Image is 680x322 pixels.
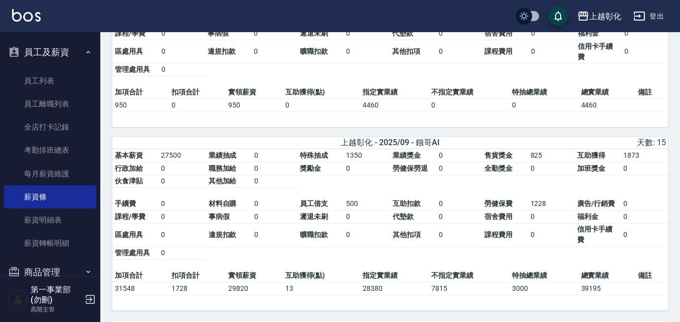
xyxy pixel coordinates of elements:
td: 0 [252,162,297,175]
span: 課程費用 [484,231,513,239]
td: 0 [251,27,297,40]
span: 其他扣項 [393,231,421,239]
td: 825 [528,149,575,162]
td: 500 [344,197,391,210]
span: 信用卡手續費 [578,42,613,61]
button: 上越彰化 [573,6,625,27]
td: 0 [344,162,391,175]
span: 遲退未刷 [300,29,328,37]
span: 遲退未刷 [300,212,328,221]
a: 每月薪資維護 [4,162,96,185]
td: 加項合計 [112,269,169,282]
td: 0 [622,27,668,40]
td: 備註 [635,269,668,282]
span: 福利金 [577,212,598,221]
a: 薪資明細表 [4,208,96,232]
span: 管理處用具 [115,249,150,257]
td: 950 [112,99,169,112]
td: 4460 [360,99,429,112]
span: 管理處用具 [115,65,150,73]
td: 0 [252,197,297,210]
a: 全店打卡記錄 [4,116,96,139]
td: 29820 [226,282,282,295]
table: a dense table [112,149,668,269]
td: 0 [528,210,575,224]
span: 伙食津貼 [115,177,143,185]
span: 獎勵金 [300,164,321,172]
td: 0 [158,210,206,224]
div: 天數: 15 [484,138,666,148]
td: 0 [528,223,575,247]
span: 區處用具 [115,231,143,239]
td: 0 [528,162,575,175]
span: 廣告/行銷費 [577,199,615,207]
td: 31548 [112,282,169,295]
span: 其他扣項 [392,47,420,55]
td: 指定實業績 [360,269,429,282]
a: 考勤排班總表 [4,139,96,162]
td: 4460 [579,99,635,112]
td: 總實業績 [579,86,635,99]
td: 0 [436,223,482,247]
td: 0 [429,99,509,112]
a: 薪資轉帳明細 [4,232,96,255]
span: 特殊抽成 [300,151,328,159]
span: 曠職扣款 [300,231,328,239]
td: 互助獲得(點) [283,269,360,282]
td: 加項合計 [112,86,169,99]
td: 0 [436,27,482,40]
td: 備註 [635,86,668,99]
td: 實領薪資 [226,269,282,282]
span: 信用卡手續費 [577,225,612,244]
a: 員工離職列表 [4,92,96,116]
td: 0 [283,99,360,112]
button: save [548,6,568,26]
span: 售貨獎金 [484,151,513,159]
span: 事病假 [208,29,229,37]
td: 0 [252,210,297,224]
td: 950 [226,99,282,112]
td: 0 [436,210,482,224]
td: 0 [159,27,205,40]
span: 基本薪資 [115,151,143,159]
td: 0 [344,210,391,224]
td: 0 [158,162,206,175]
span: 全勤獎金 [484,164,513,172]
td: 0 [158,247,206,260]
td: 1350 [344,149,391,162]
td: 扣項合計 [169,86,226,99]
td: 0 [344,40,390,64]
td: 特抽總業績 [509,269,578,282]
td: 0 [509,99,578,112]
span: 宿舍費用 [484,212,513,221]
td: 0 [159,40,205,64]
td: 0 [344,223,391,247]
span: 勞健保費 [484,199,513,207]
span: 手續費 [115,199,136,207]
td: 總實業績 [579,269,635,282]
button: 商品管理 [4,259,96,285]
td: 0 [621,162,668,175]
span: 課程費用 [484,47,513,55]
span: 員工借支 [300,199,328,207]
span: 上越彰化 - 2025/09 - 鏹哥AI [341,138,440,148]
span: 代墊款 [392,29,413,37]
td: 1873 [621,149,668,162]
td: 0 [621,197,668,210]
td: 0 [159,63,205,76]
td: 0 [158,175,206,188]
span: 業績抽成 [209,151,237,159]
span: 區處用具 [115,47,143,55]
span: 職務加給 [209,164,237,172]
span: 互助獲得 [577,151,605,159]
span: 事病假 [209,212,230,221]
td: 0 [436,149,482,162]
td: 39195 [579,282,635,295]
td: 0 [436,197,482,210]
a: 員工列表 [4,69,96,92]
span: 業績獎金 [393,151,421,159]
td: 實領薪資 [226,86,282,99]
span: 行政加給 [115,164,143,172]
span: 互助扣款 [393,199,421,207]
span: 違規扣款 [208,47,236,55]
